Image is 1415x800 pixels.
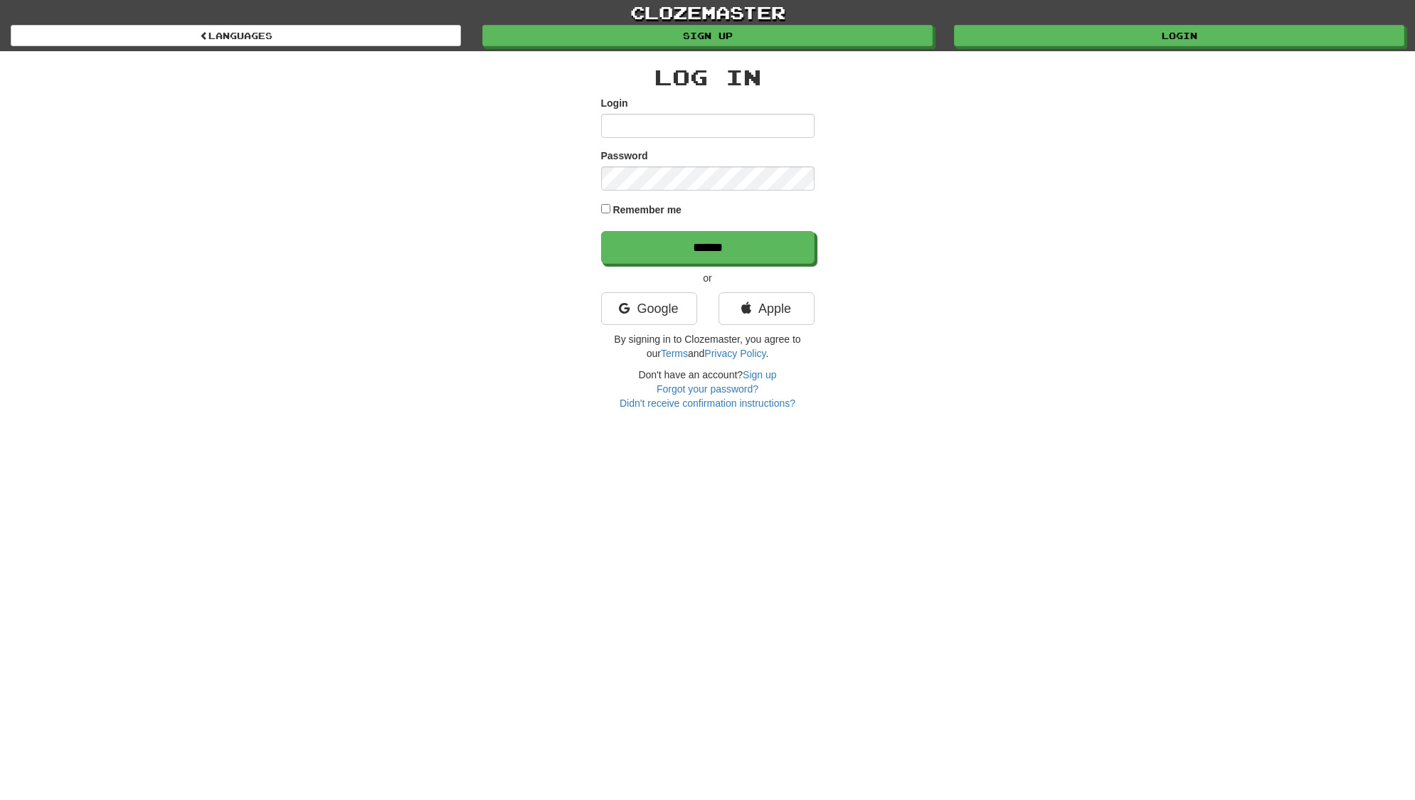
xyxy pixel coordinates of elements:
[601,65,815,89] h2: Log In
[601,292,697,325] a: Google
[11,25,461,46] a: Languages
[601,149,648,163] label: Password
[601,271,815,285] p: or
[661,348,688,359] a: Terms
[620,398,795,409] a: Didn't receive confirmation instructions?
[601,368,815,410] div: Don't have an account?
[613,203,682,217] label: Remember me
[704,348,765,359] a: Privacy Policy
[657,383,758,395] a: Forgot your password?
[601,96,628,110] label: Login
[719,292,815,325] a: Apple
[954,25,1404,46] a: Login
[743,369,776,380] a: Sign up
[601,332,815,361] p: By signing in to Clozemaster, you agree to our and .
[482,25,933,46] a: Sign up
